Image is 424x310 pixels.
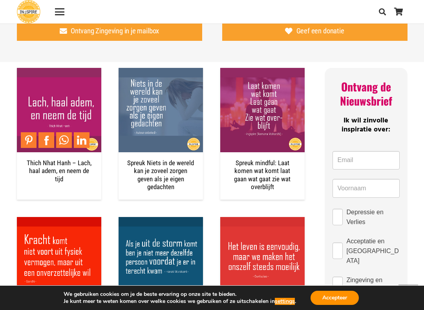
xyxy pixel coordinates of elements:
[296,27,344,36] span: Geef een donatie
[56,132,72,148] a: Share to WhatsApp
[220,217,305,301] a: Confucius: Het leven is eenvoudig, maar we maken het onszelf steeds moeilijk
[49,7,69,16] a: Menu
[333,151,400,170] input: Email
[21,132,38,148] li: Pinterest
[17,68,101,152] a: Thich Nhat Hanh – Lach, haal adem, en neem de tijd
[234,159,291,191] a: Spreuk mindful: Laat komen wat komt laat gaan wat gaat zie wat overblijft
[311,291,359,305] button: Accepteer
[38,132,56,148] li: Facebook
[27,159,91,183] a: Thich Nhat Hanh – Lach, haal adem, en neem de tijd
[74,132,90,148] a: Share to LinkedIn
[17,68,101,152] img: Thich Nhat Hanh, - ‘Lach, haal adem, en neem de tijd
[398,284,418,304] a: Terug naar top
[340,78,392,109] span: Ontvang de Nieuwsbrief
[333,179,400,198] input: Voornaam
[127,159,194,191] a: Spreuk Niets in de wereld kan je zoveel zorgen geven als je eigen gedachten
[74,132,91,148] li: LinkedIn
[71,27,159,36] span: Ontvang Zingeving in je mailbox
[17,217,101,301] img: Mooie spreuk over kracht van Gandhi
[56,132,74,148] li: WhatsApp
[220,68,305,152] img: Spreuk mindfulness: Laat komen wat komt laat gaan wat gaat zie wat overblijft - ingspire
[347,236,400,266] span: Acceptatie en [GEOGRAPHIC_DATA]
[342,115,390,135] span: Ik wil zinvolle inspiratie over:
[347,207,400,227] span: Depressie en Verlies
[17,217,101,301] a: Citaat Gandhi – Kracht komt niet voort uit fysiek vermogen, maar uit een onverzettelijke wil
[333,277,343,293] input: Zingeving en Levensmissie
[222,22,408,41] a: Geef een donatie
[64,291,296,298] p: We gebruiken cookies om je de beste ervaring op onze site te bieden.
[333,243,343,259] input: Acceptatie en [GEOGRAPHIC_DATA]
[347,275,400,295] span: Zingeving en Levensmissie
[17,22,202,41] a: Ontvang Zingeving in je mailbox
[275,298,295,305] button: settings
[333,209,343,225] input: Depressie en Verlies
[119,68,203,152] img: Spreuk je eigen gedachten.... | www.ingspire.nl
[38,132,54,148] a: Share to Facebook
[220,217,305,301] img: Spreuk Confucius over strijden tegen jezelf
[375,2,390,22] a: Zoeken
[220,68,305,152] a: Spreuk mindful: Laat komen wat komt laat gaan wat gaat zie wat overblijft
[64,298,296,305] p: Je kunt meer te weten komen over welke cookies we gebruiken of ze uitschakelen in .
[119,68,203,152] a: Spreuk Niets in de wereld kan je zoveel zorgen geven als je eigen gedachten
[119,217,203,301] img: Als je uit de storm komt ben je niet meer dezelfde persoon voor dat je er in terecht kwam. Dit is...
[21,132,37,148] a: Pin to Pinterest
[119,217,203,301] a: Haruki Murakami – Als je uit de storm komt ben je niet meer dezelfde persoon…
